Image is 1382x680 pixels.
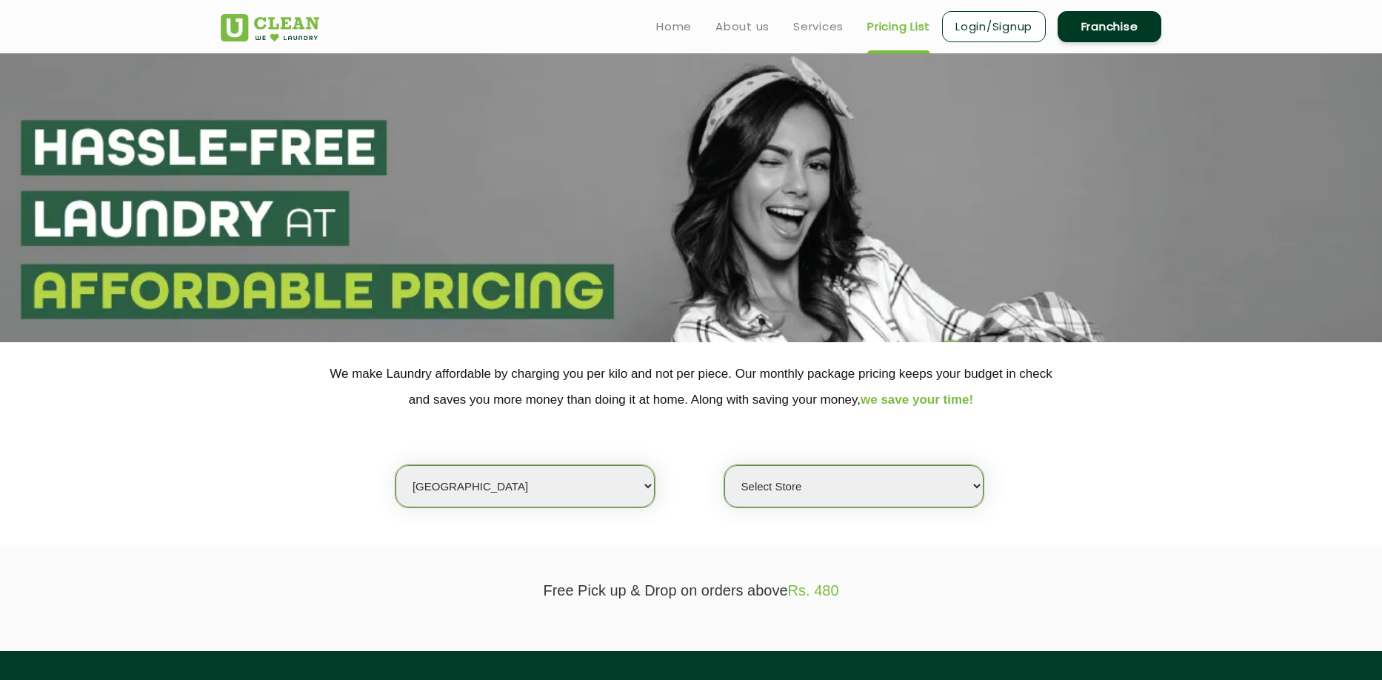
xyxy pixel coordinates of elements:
a: Pricing List [867,18,930,36]
a: About us [715,18,770,36]
p: Free Pick up & Drop on orders above [221,582,1161,599]
img: UClean Laundry and Dry Cleaning [221,14,319,41]
a: Login/Signup [942,11,1046,42]
span: we save your time! [861,393,973,407]
p: We make Laundry affordable by charging you per kilo and not per piece. Our monthly package pricin... [221,361,1161,413]
a: Services [793,18,844,36]
a: Home [656,18,692,36]
span: Rs. 480 [788,582,839,599]
a: Franchise [1058,11,1161,42]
